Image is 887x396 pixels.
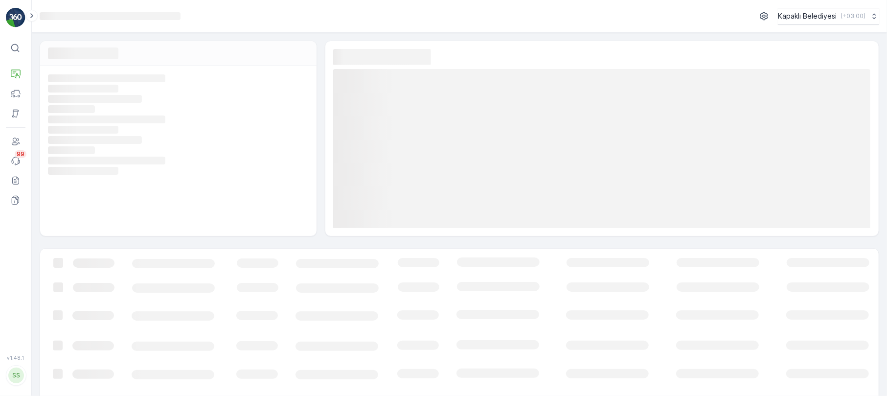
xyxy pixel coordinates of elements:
div: SS [8,368,24,383]
p: ( +03:00 ) [841,12,865,20]
a: 99 [6,151,25,171]
button: Kapaklı Belediyesi(+03:00) [778,8,879,24]
button: SS [6,363,25,388]
p: 99 [17,150,24,158]
img: logo [6,8,25,27]
span: v 1.48.1 [6,355,25,361]
p: Kapaklı Belediyesi [778,11,837,21]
